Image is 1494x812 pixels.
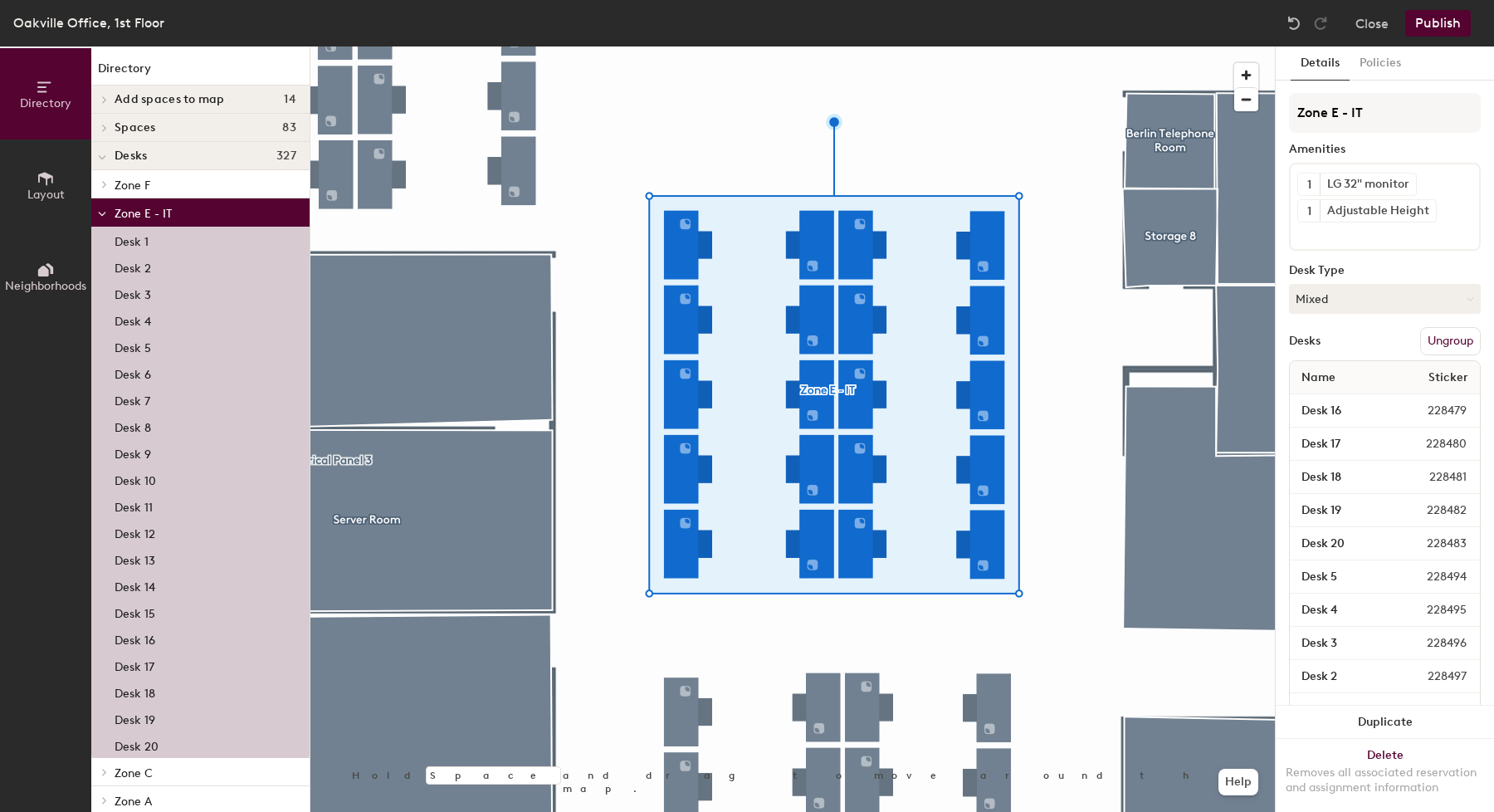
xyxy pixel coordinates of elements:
[20,96,71,110] span: Directory
[1293,399,1388,423] input: Unnamed desk
[1289,284,1481,314] button: Mixed
[276,149,296,163] span: 327
[1293,532,1387,555] input: Unnamed desk
[115,230,149,249] p: Desk 1
[115,336,151,355] p: Desk 5
[1293,565,1387,589] input: Unnamed desk
[115,179,150,193] span: Zone F
[1218,769,1258,795] button: Help
[115,149,147,163] span: Desks
[1320,174,1416,195] div: LG 32" monitor
[115,766,153,780] span: Zone C
[1289,335,1321,348] div: Desks
[115,443,151,462] p: Desk 9
[1405,10,1471,37] button: Publish
[115,310,151,329] p: Desk 4
[115,207,172,221] span: Zone E - IT
[1388,402,1477,420] span: 228479
[1291,46,1350,81] button: Details
[1355,10,1389,37] button: Close
[1420,327,1481,355] button: Ungroup
[115,735,159,754] p: Desk 20
[1387,601,1477,619] span: 228495
[284,93,296,106] span: 14
[115,575,155,594] p: Desk 14
[1387,501,1477,520] span: 228482
[115,708,155,727] p: Desk 19
[13,12,164,33] div: Oakville Office, 1st Floor
[1293,665,1388,688] input: Unnamed desk
[115,522,155,541] p: Desk 12
[1298,200,1320,222] button: 1
[1286,766,1484,795] div: Removes all associated reservation and assignment information
[1388,668,1477,686] span: 228497
[1420,363,1477,393] span: Sticker
[1293,698,1387,722] input: Unnamed desk
[1293,363,1344,393] span: Name
[115,629,155,648] p: Desk 16
[1276,739,1494,812] button: DeleteRemoves all associated reservation and assignment information
[1276,706,1494,739] button: Duplicate
[115,389,150,408] p: Desk 7
[91,60,310,86] h1: Directory
[1387,535,1477,553] span: 228483
[115,549,155,568] p: Desk 13
[115,602,155,621] p: Desk 15
[115,257,151,276] p: Desk 2
[1293,499,1387,522] input: Unnamed desk
[1289,264,1481,277] div: Desk Type
[1293,466,1389,489] input: Unnamed desk
[1312,15,1329,32] img: Redo
[115,283,151,302] p: Desk 3
[115,682,155,701] p: Desk 18
[1307,203,1311,220] span: 1
[1298,174,1320,195] button: 1
[115,469,156,488] p: Desk 10
[1293,433,1386,456] input: Unnamed desk
[115,795,152,809] span: Zone A
[1293,632,1387,655] input: Unnamed desk
[1307,176,1311,193] span: 1
[5,279,86,293] span: Neighborhoods
[115,655,154,674] p: Desk 17
[115,416,151,435] p: Desk 8
[1387,634,1477,653] span: 228496
[115,363,151,382] p: Desk 6
[1320,200,1436,222] div: Adjustable Height
[1389,468,1477,487] span: 228481
[27,188,65,202] span: Layout
[115,93,225,106] span: Add spaces to map
[1350,46,1411,81] button: Policies
[1286,15,1302,32] img: Undo
[115,496,153,515] p: Desk 11
[282,121,296,135] span: 83
[1289,143,1481,156] div: Amenities
[1386,435,1477,453] span: 228480
[1387,701,1477,719] span: 228498
[115,121,156,135] span: Spaces
[1293,599,1387,622] input: Unnamed desk
[1387,568,1477,586] span: 228494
